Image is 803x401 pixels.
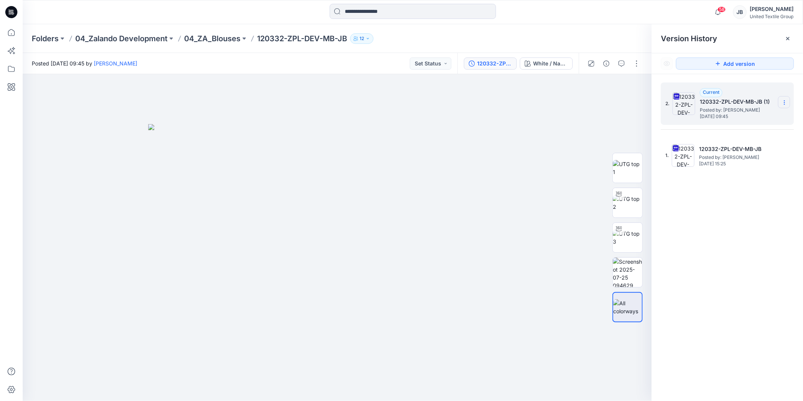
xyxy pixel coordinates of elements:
span: Posted by: Jolanta Bizunoviciene [699,154,775,161]
a: Folders [32,33,59,44]
span: Current [703,89,719,95]
span: [DATE] 15:25 [699,161,775,166]
button: Show Hidden Versions [661,58,673,70]
a: [PERSON_NAME] [94,60,137,67]
img: 120332-ZPL-DEV-MB-JB (1) [673,92,695,115]
button: Details [600,58,612,70]
img: UTG top 3 [613,230,642,246]
img: Screenshot 2025-07-25 094629 [613,258,642,287]
div: United Textile Group [750,14,794,19]
span: [DATE] 09:45 [700,114,775,119]
div: 120332-ZPL-DEV-MB-JB (1) [477,59,512,68]
a: 04_Zalando Development [75,33,167,44]
span: Version History [661,34,717,43]
img: UTG top 1 [613,160,642,176]
button: White / Navy Blazer (YD FEEDER 25MM_20MM_5MM) [520,58,573,70]
span: Posted by: Kristina Mekseniene [700,106,775,114]
a: 04_ZA_Blouses [184,33,240,44]
button: Add version [676,58,794,70]
p: 12 [360,34,364,43]
button: 12 [350,33,374,44]
img: All colorways [613,299,642,315]
img: UTG top 2 [613,195,642,211]
span: 2. [665,100,670,107]
span: Posted [DATE] 09:45 by [32,59,137,67]
button: Close [785,36,791,42]
h5: 120332-ZPL-DEV-MB-JB [699,145,775,154]
p: 120332-ZPL-DEV-MB-JB [257,33,347,44]
span: 58 [718,6,726,12]
div: JB [733,5,747,19]
button: 120332-ZPL-DEV-MB-JB (1) [464,58,517,70]
img: eyJhbGciOiJIUzI1NiIsImtpZCI6IjAiLCJzbHQiOiJzZXMiLCJ0eXAiOiJKV1QifQ.eyJkYXRhIjp7InR5cGUiOiJzdG9yYW... [148,124,526,401]
div: [PERSON_NAME] [750,5,794,14]
span: 1. [665,152,669,159]
h5: 120332-ZPL-DEV-MB-JB (1) [700,97,775,106]
img: 120332-ZPL-DEV-MB-JB [672,144,694,167]
div: White / Navy Blazer (YD FEEDER 25MM_20MM_5MM) [533,59,568,68]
